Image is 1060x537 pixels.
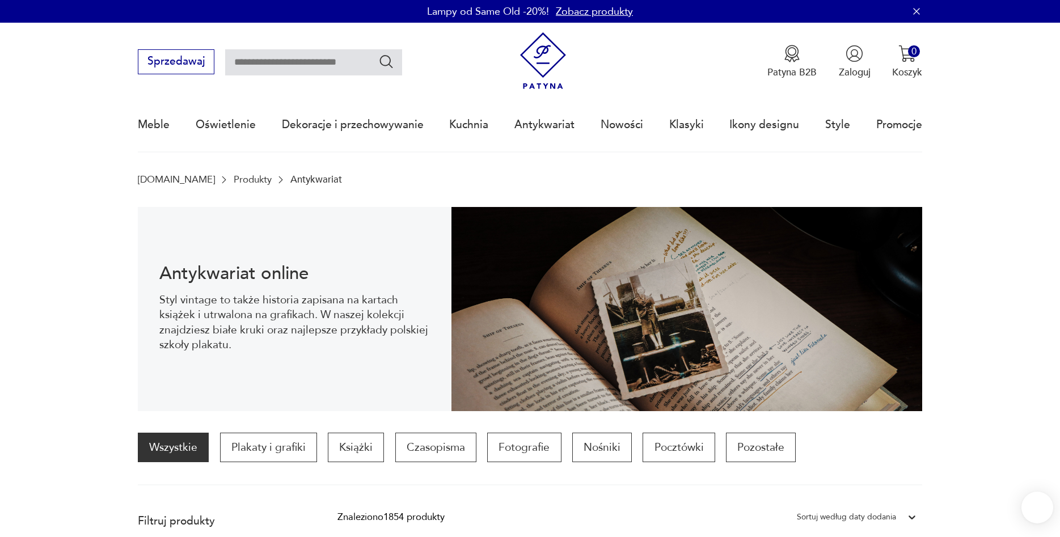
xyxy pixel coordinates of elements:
[839,66,871,79] p: Zaloguj
[138,174,215,185] a: [DOMAIN_NAME]
[159,293,429,353] p: Styl vintage to także historia zapisana na kartach książek i utrwalona na grafikach. W naszej kol...
[783,45,801,62] img: Ikona medalu
[337,510,445,525] div: Znaleziono 1854 produkty
[138,58,214,67] a: Sprzedawaj
[767,66,817,79] p: Patyna B2B
[395,433,476,462] a: Czasopisma
[138,99,170,151] a: Meble
[846,45,863,62] img: Ikonka użytkownika
[427,5,549,19] p: Lampy od Same Old -20%!
[767,45,817,79] a: Ikona medaluPatyna B2B
[908,45,920,57] div: 0
[825,99,850,151] a: Style
[487,433,561,462] a: Fotografie
[290,174,342,185] p: Antykwariat
[726,433,796,462] a: Pozostałe
[892,45,922,79] button: 0Koszyk
[797,510,896,525] div: Sortuj według daty dodania
[572,433,632,462] a: Nośniki
[1021,492,1053,523] iframe: Smartsupp widget button
[898,45,916,62] img: Ikona koszyka
[378,53,395,70] button: Szukaj
[514,32,572,90] img: Patyna - sklep z meblami i dekoracjami vintage
[159,265,429,282] h1: Antykwariat online
[892,66,922,79] p: Koszyk
[138,514,305,528] p: Filtruj produkty
[514,99,575,151] a: Antykwariat
[138,49,214,74] button: Sprzedawaj
[876,99,922,151] a: Promocje
[839,45,871,79] button: Zaloguj
[601,99,643,151] a: Nowości
[328,433,384,462] a: Książki
[220,433,317,462] a: Plakaty i grafiki
[138,433,209,462] a: Wszystkie
[556,5,633,19] a: Zobacz produkty
[767,45,817,79] button: Patyna B2B
[234,174,272,185] a: Produkty
[729,99,799,151] a: Ikony designu
[669,99,704,151] a: Klasyki
[643,433,715,462] a: Pocztówki
[282,99,424,151] a: Dekoracje i przechowywanie
[196,99,256,151] a: Oświetlenie
[451,207,922,411] img: c8a9187830f37f141118a59c8d49ce82.jpg
[449,99,488,151] a: Kuchnia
